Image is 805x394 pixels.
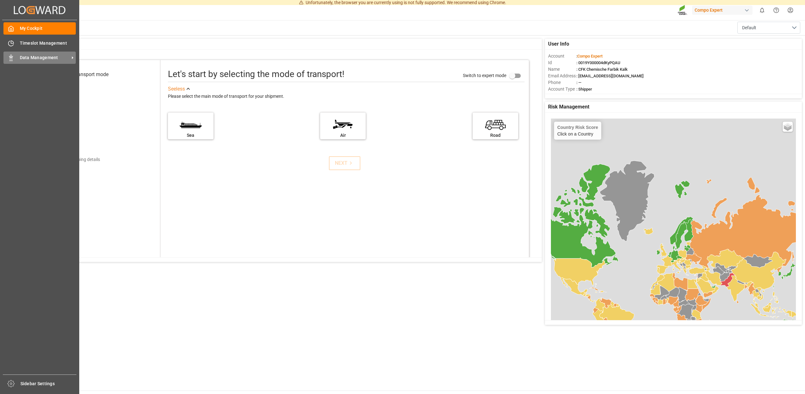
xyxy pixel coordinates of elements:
[168,93,525,100] div: Please select the main mode of transport for your shipment.
[20,54,69,61] span: Data Management
[548,73,576,79] span: Email Address
[548,86,576,92] span: Account Type
[548,103,589,111] span: Risk Management
[692,6,752,15] div: Compo Expert
[576,60,620,65] span: : 0019Y000004dKyPQAU
[463,73,506,78] span: Switch to expert mode
[548,79,576,86] span: Phone
[548,40,569,48] span: User Info
[557,125,598,130] h4: Country Risk Score
[557,125,598,136] div: Click on a Country
[20,40,76,47] span: Timeslot Management
[755,3,769,17] button: show 0 new notifications
[3,37,76,49] a: Timeslot Management
[783,122,793,132] a: Layers
[577,54,602,58] span: Compo Expert
[60,71,108,78] div: Select transport mode
[548,66,576,73] span: Name
[576,74,644,78] span: : [EMAIL_ADDRESS][DOMAIN_NAME]
[548,53,576,59] span: Account
[548,59,576,66] span: Id
[168,85,185,93] div: See less
[576,87,592,92] span: : Shipper
[61,156,100,163] div: Add shipping details
[168,68,344,81] div: Let's start by selecting the mode of transport!
[3,22,76,35] a: My Cockpit
[476,132,515,139] div: Road
[742,25,756,31] span: Default
[737,22,800,34] button: open menu
[20,25,76,32] span: My Cockpit
[576,67,628,72] span: : CFK Chemische Farbik Kalk
[335,159,354,167] div: NEXT
[329,156,360,170] button: NEXT
[20,380,77,387] span: Sidebar Settings
[171,132,210,139] div: Sea
[576,80,581,85] span: : —
[692,4,755,16] button: Compo Expert
[323,132,363,139] div: Air
[576,54,602,58] span: :
[678,5,688,16] img: Screenshot%202023-09-29%20at%2010.02.21.png_1712312052.png
[769,3,783,17] button: Help Center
